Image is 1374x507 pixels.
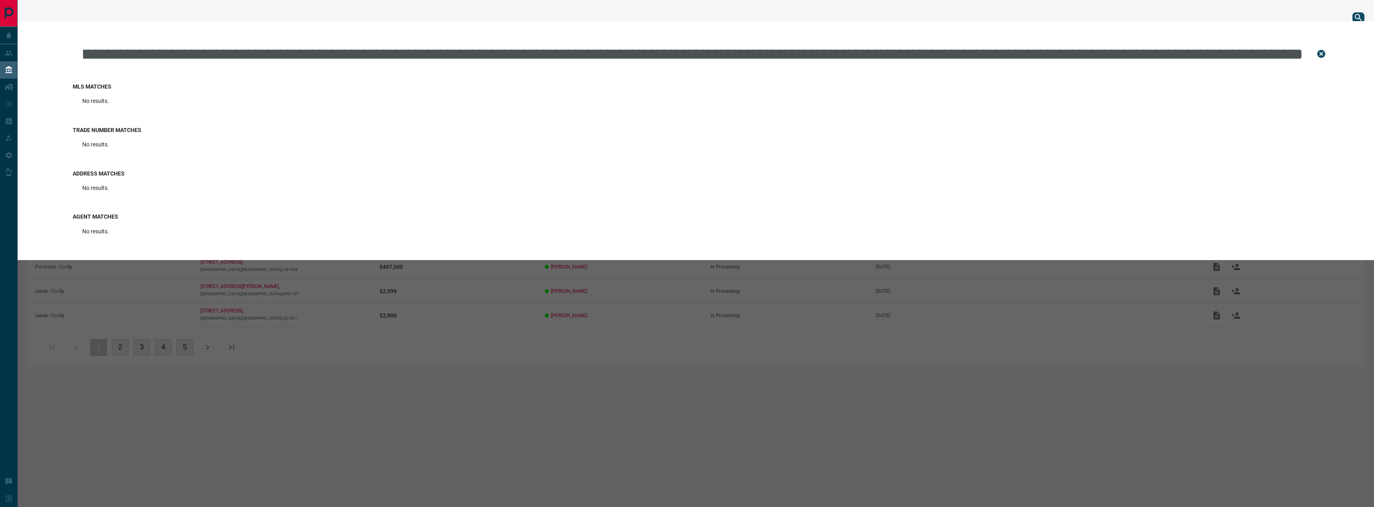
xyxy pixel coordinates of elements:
[82,185,109,191] p: No results.
[82,98,109,104] p: No results.
[73,83,1329,90] h3: MLS Matches
[1352,12,1364,23] button: search button
[82,141,109,148] p: No results.
[73,213,1329,220] h3: Agent Matches
[73,127,1329,133] h3: Trade Number Matches
[1313,46,1329,62] button: Close
[73,170,1329,177] h3: Address Matches
[82,228,109,235] p: No results.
